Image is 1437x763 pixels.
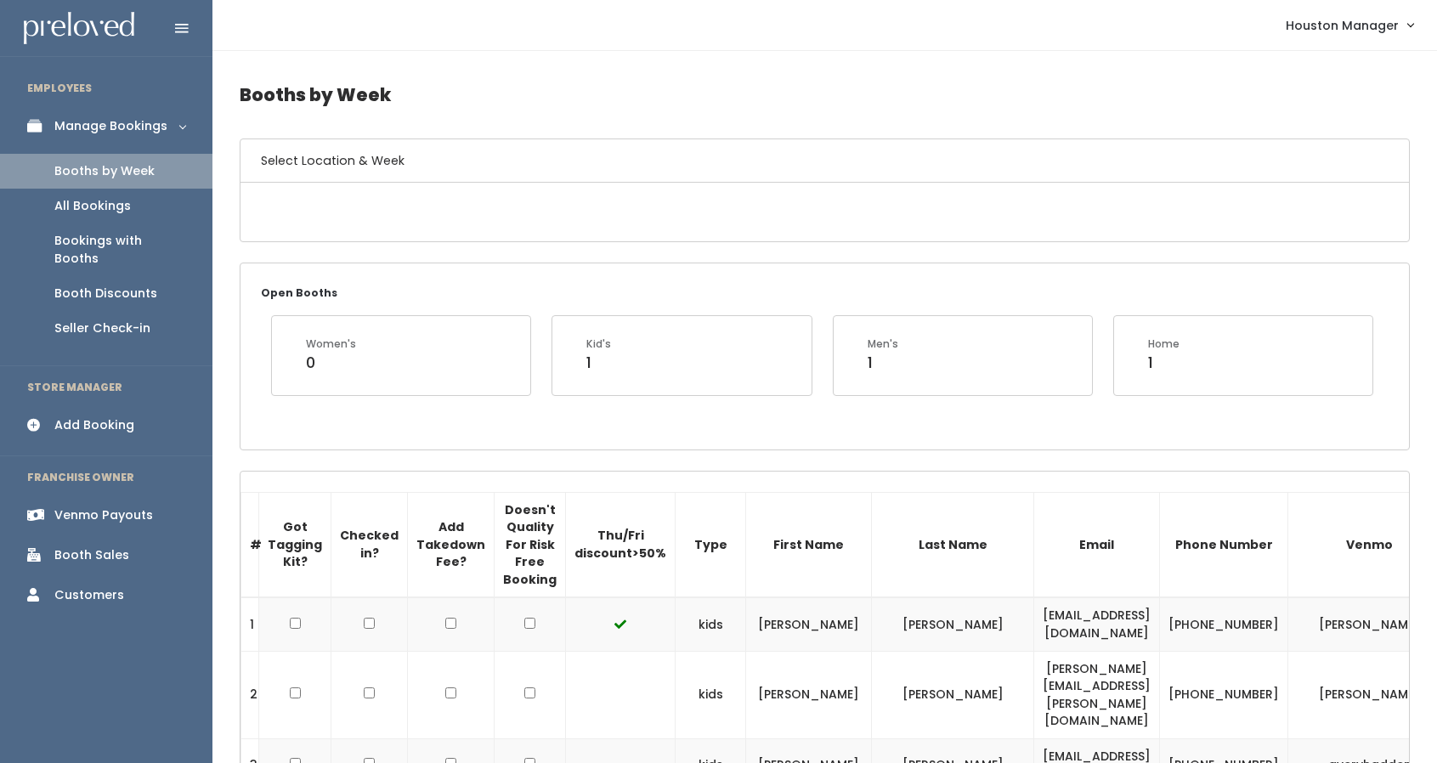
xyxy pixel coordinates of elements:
th: Phone Number [1160,492,1288,597]
td: [PERSON_NAME] [746,597,872,651]
a: Houston Manager [1269,7,1430,43]
div: 1 [586,352,611,374]
img: preloved logo [24,12,134,45]
th: Email [1034,492,1160,597]
div: Add Booking [54,416,134,434]
td: kids [676,651,746,738]
div: 1 [868,352,898,374]
div: 1 [1148,352,1180,374]
td: [EMAIL_ADDRESS][DOMAIN_NAME] [1034,597,1160,651]
small: Open Booths [261,285,337,300]
td: [PHONE_NUMBER] [1160,651,1288,738]
div: Booth Sales [54,546,129,564]
td: [PERSON_NAME][EMAIL_ADDRESS][PERSON_NAME][DOMAIN_NAME] [1034,651,1160,738]
td: 2 [241,651,259,738]
th: First Name [746,492,872,597]
div: Booths by Week [54,162,155,180]
span: Houston Manager [1286,16,1399,35]
th: Type [676,492,746,597]
td: [PERSON_NAME] [746,651,872,738]
div: Bookings with Booths [54,232,185,268]
div: All Bookings [54,197,131,215]
th: Thu/Fri discount>50% [566,492,676,597]
th: Checked in? [331,492,408,597]
th: Doesn't Quality For Risk Free Booking [495,492,566,597]
div: 0 [306,352,356,374]
td: [PERSON_NAME] [872,651,1034,738]
div: Men's [868,336,898,352]
td: [PHONE_NUMBER] [1160,597,1288,651]
th: Got Tagging Kit? [259,492,331,597]
h6: Select Location & Week [240,139,1409,183]
td: 1 [241,597,259,651]
h4: Booths by Week [240,71,1410,118]
th: # [241,492,259,597]
div: Booth Discounts [54,285,157,302]
div: Home [1148,336,1180,352]
div: Venmo Payouts [54,506,153,524]
th: Last Name [872,492,1034,597]
div: Customers [54,586,124,604]
div: Kid's [586,336,611,352]
td: [PERSON_NAME] [872,597,1034,651]
th: Add Takedown Fee? [408,492,495,597]
div: Women's [306,336,356,352]
div: Seller Check-in [54,319,150,337]
div: Manage Bookings [54,117,167,135]
td: kids [676,597,746,651]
